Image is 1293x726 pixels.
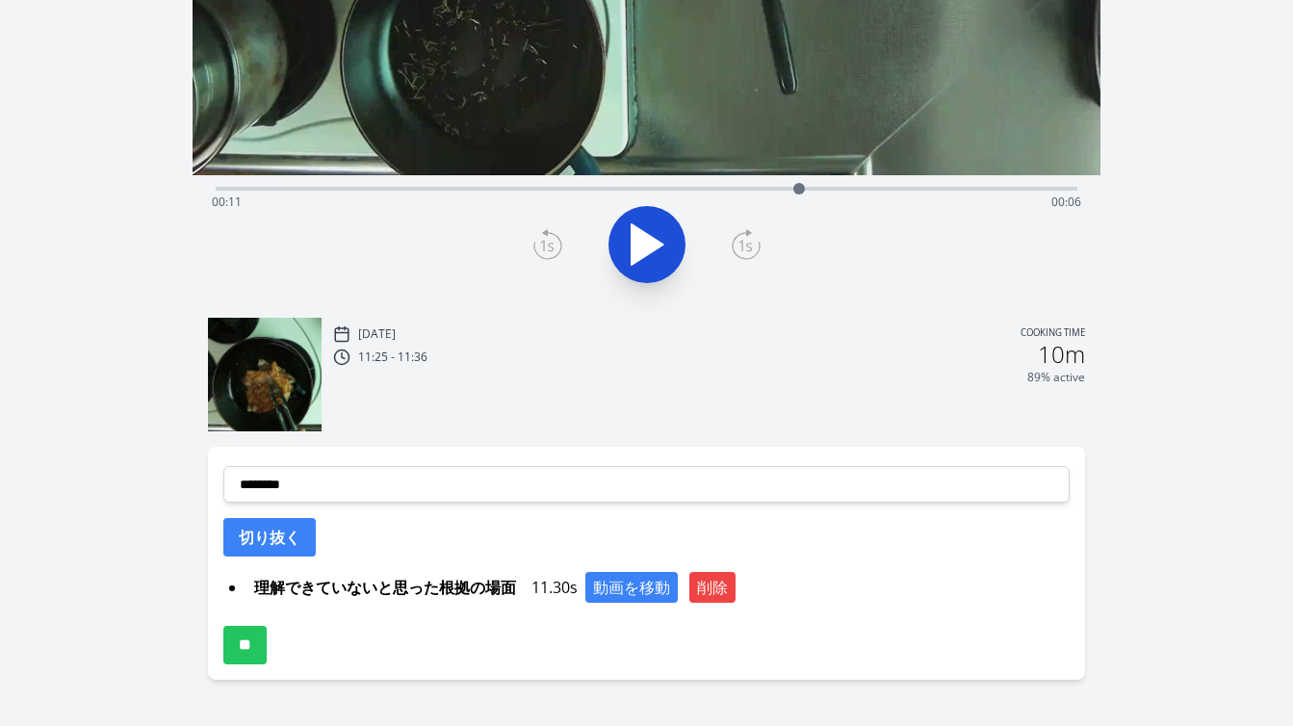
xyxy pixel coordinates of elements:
p: Cooking time [1021,325,1085,343]
button: 切り抜く [223,518,316,557]
img: 250909022643_thumb.jpeg [208,318,322,431]
button: 動画を移動 [585,572,678,603]
span: 00:06 [1051,194,1081,210]
h2: 10m [1038,343,1085,366]
button: 削除 [689,572,736,603]
span: 理解できていないと思った根拠の場面 [246,572,524,603]
span: 00:11 [212,194,242,210]
p: 11:25 - 11:36 [358,350,427,365]
p: [DATE] [358,326,396,342]
div: 11.30s [246,572,1070,603]
p: 89% active [1027,370,1085,385]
